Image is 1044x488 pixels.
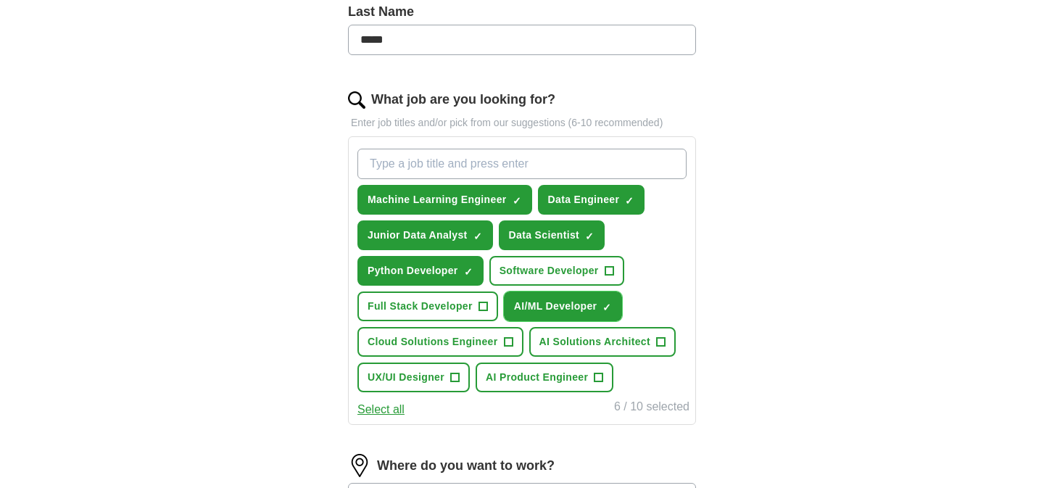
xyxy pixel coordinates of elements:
button: Junior Data Analyst✓ [357,220,493,250]
span: ✓ [602,302,611,313]
span: ✓ [464,266,473,278]
span: Full Stack Developer [368,299,473,314]
button: Data Engineer✓ [538,185,645,215]
button: Software Developer [489,256,624,286]
input: Type a job title and press enter [357,149,687,179]
span: ✓ [585,231,594,242]
label: What job are you looking for? [371,90,555,109]
span: Python Developer [368,263,458,278]
p: Enter job titles and/or pick from our suggestions (6-10 recommended) [348,115,696,131]
span: UX/UI Designer [368,370,444,385]
span: AI Product Engineer [486,370,588,385]
button: UX/UI Designer [357,363,470,392]
span: AI/ML Developer [514,299,597,314]
span: ✓ [473,231,482,242]
span: Software Developer [500,263,599,278]
button: AI Product Engineer [476,363,613,392]
span: ✓ [513,195,521,207]
span: Junior Data Analyst [368,228,468,243]
span: Cloud Solutions Engineer [368,334,498,350]
label: Where do you want to work? [377,456,555,476]
button: Machine Learning Engineer✓ [357,185,532,215]
button: Python Developer✓ [357,256,484,286]
button: Select all [357,401,405,418]
button: Cloud Solutions Engineer [357,327,523,357]
span: ✓ [625,195,634,207]
img: location.png [348,454,371,477]
button: Data Scientist✓ [499,220,605,250]
span: Machine Learning Engineer [368,192,507,207]
span: Data Engineer [548,192,620,207]
label: Last Name [348,2,696,22]
div: 6 / 10 selected [614,398,689,418]
span: Data Scientist [509,228,580,243]
img: search.png [348,91,365,109]
button: AI Solutions Architect [529,327,676,357]
button: AI/ML Developer✓ [504,291,623,321]
button: Full Stack Developer [357,291,498,321]
span: AI Solutions Architect [539,334,650,350]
